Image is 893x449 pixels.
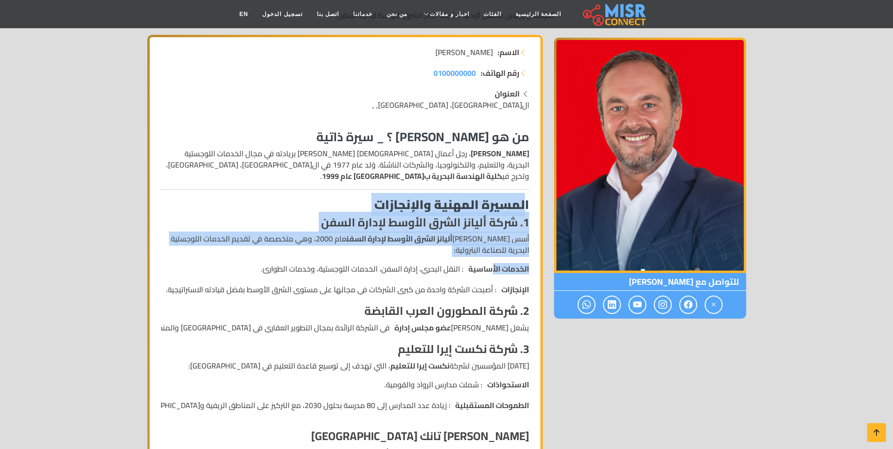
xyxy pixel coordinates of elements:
span: للتواصل مع [PERSON_NAME] [554,273,746,291]
li: : أصبحت الشركة واحدة من كبرى الشركات في مجالها على مستوى الشرق الأوسط بفضل قيادته الاستراتيجية. [161,284,529,295]
a: خدماتنا [346,5,379,23]
strong: الخدمات الأساسية [468,263,529,274]
span: اخبار و مقالات [430,10,469,18]
strong: المسيرة المهنية والإنجازات [374,193,529,216]
a: من نحن [379,5,414,23]
img: main.misr_connect [583,2,646,26]
p: [DATE] المؤسسين لشركة ، التي تهدف إلى توسيع قاعدة التعليم في [GEOGRAPHIC_DATA]: [161,360,529,371]
strong: العنوان [495,87,520,101]
strong: عضو مجلس إدارة [394,322,451,333]
strong: رقم الهاتف: [481,67,519,79]
strong: الإنجازات [501,284,529,295]
strong: الطموحات المستقبلية [455,400,529,411]
a: اتصل بنا [310,5,346,23]
strong: الاستحواذات [487,379,529,390]
strong: [PERSON_NAME] [471,146,529,160]
a: الصفحة الرئيسية [508,5,568,23]
p: ، رجل أعمال [DEMOGRAPHIC_DATA] [PERSON_NAME] بريادته في مجال الخدمات اللوجستية البحرية، والتعليم،... [161,148,529,182]
li: : شملت مدارس الرواد والقومية. [128,379,529,390]
img: أحمد طارق خليل [554,38,746,273]
strong: 1. شركة أليانز الشرق الأوسط لإدارة السفن [321,212,529,233]
a: EN [233,5,256,23]
strong: أليانز الشرق الأوسط لإدارة السفن [346,232,452,246]
strong: الاسم: [498,47,519,58]
span: 0100000000 [434,66,476,80]
a: اخبار و مقالات [414,5,476,23]
strong: كلية الهندسة البحرية ب[GEOGRAPHIC_DATA] عام 1999 [322,169,502,183]
a: 0100000000 [434,67,476,79]
strong: نكست إيرا للتعليم [390,359,450,373]
li: : النقل البحري، إدارة السفن، الخدمات اللوجستية، وخدمات الطوارئ. [161,263,529,274]
h3: من هو [PERSON_NAME] ؟ _ سيرة ذاتية [161,129,529,144]
strong: 3. شركة نكست إيرا للتعليم [398,338,529,360]
li: : زيادة عدد المدارس إلى 80 مدرسة بحلول 2030، مع التركيز على المناطق الريفية و[GEOGRAPHIC_DATA]. [128,400,529,411]
strong: 2. شركة المطورون العرب القابضة [364,300,529,321]
a: الفئات [476,5,508,23]
a: تسجيل الدخول [255,5,309,23]
strong: [PERSON_NAME] تانك [GEOGRAPHIC_DATA] [311,425,529,447]
p: أسس [PERSON_NAME] عام 2000، وهي متخصصة في تقديم الخدمات اللوجستية البحرية للصناعة البترولية: [161,233,529,256]
span: ال[GEOGRAPHIC_DATA]، [GEOGRAPHIC_DATA], , [372,98,529,112]
li: يشغل [PERSON_NAME] في الشركة الرائدة بمجال التطوير العقاري في [GEOGRAPHIC_DATA] والمنطقة. [161,322,529,333]
span: [PERSON_NAME] [435,47,493,58]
